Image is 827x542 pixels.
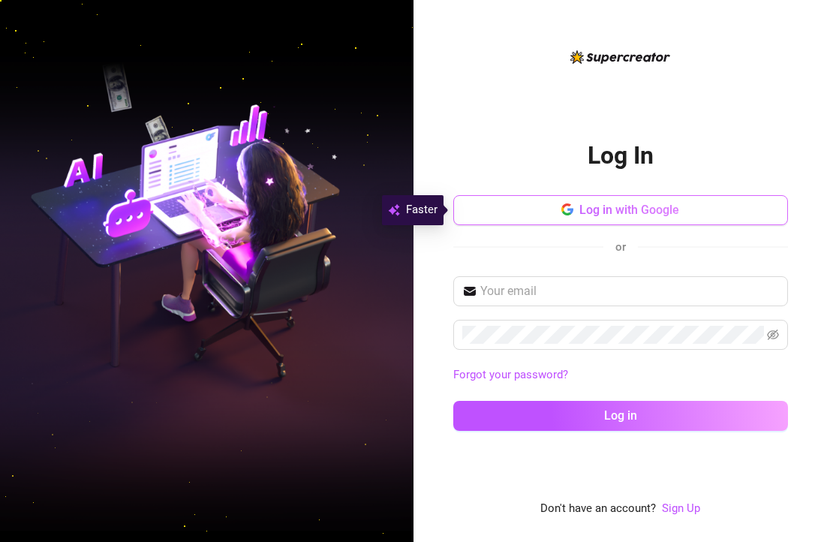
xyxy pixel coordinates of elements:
span: Don't have an account? [540,500,656,518]
a: Sign Up [662,501,700,515]
span: eye-invisible [767,329,779,341]
input: Your email [480,282,779,300]
a: Sign Up [662,500,700,518]
a: Forgot your password? [453,366,788,384]
span: Log in with Google [579,203,679,217]
span: or [615,240,626,254]
img: svg%3e [388,201,400,219]
a: Forgot your password? [453,368,568,381]
button: Log in [453,401,788,431]
h2: Log In [588,140,654,171]
button: Log in with Google [453,195,788,225]
span: Log in [604,408,637,423]
img: logo-BBDzfeDw.svg [570,50,670,64]
span: Faster [406,201,438,219]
